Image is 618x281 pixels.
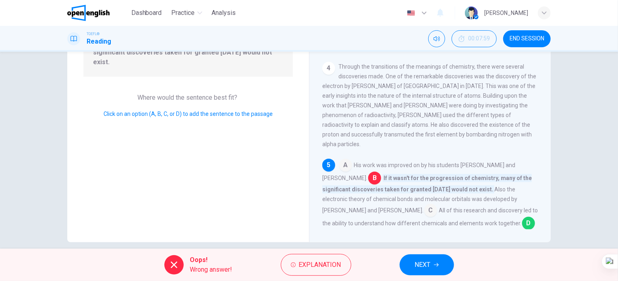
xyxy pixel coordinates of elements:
button: Dashboard [128,6,165,20]
span: A [339,159,352,172]
span: TOEFL® [87,31,100,37]
div: [PERSON_NAME] [484,8,528,18]
div: 5 [322,159,335,172]
span: NEXT [415,259,431,271]
span: Click on an option (A, B, C, or D) to add the sentence to the passage [104,111,273,117]
h1: Reading [87,37,111,46]
span: C [424,204,437,217]
span: Analysis [212,8,236,18]
button: Practice [168,6,205,20]
span: If it wasn't for the progression of chemistry, many of the significant discoveries taken for gran... [322,174,532,193]
button: Explanation [281,254,351,276]
a: OpenEnglish logo [67,5,128,21]
span: If it wasn't for the progression of chemistry, many of the significant discoveries taken for gran... [93,38,283,67]
button: 00:07:59 [452,30,497,47]
span: 00:07:59 [468,36,490,42]
span: Through the transitions of the meanings of chemistry, there were several discoveries made. One of... [322,63,536,147]
div: 4 [322,62,335,75]
span: Dashboard [131,8,162,18]
span: Practice [172,8,195,18]
img: en [406,10,416,16]
div: Mute [428,30,445,47]
img: Profile picture [465,6,478,19]
button: NEXT [400,254,454,275]
div: Hide [452,30,497,47]
button: Analysis [209,6,239,20]
span: B [368,172,381,185]
span: END SESSION [510,36,544,42]
span: D [522,217,535,230]
img: OpenEnglish logo [67,5,110,21]
button: END SESSION [503,30,551,47]
span: Where would the sentence best fit? [137,94,239,101]
span: Wrong answer! [190,265,232,275]
span: His work was improved on by his students [PERSON_NAME] and [PERSON_NAME]. [322,162,515,181]
span: Oops! [190,255,232,265]
span: Also the electronic theory of chemical bonds and molecular orbitals was developed by [PERSON_NAME... [322,186,517,214]
span: Explanation [299,259,341,271]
